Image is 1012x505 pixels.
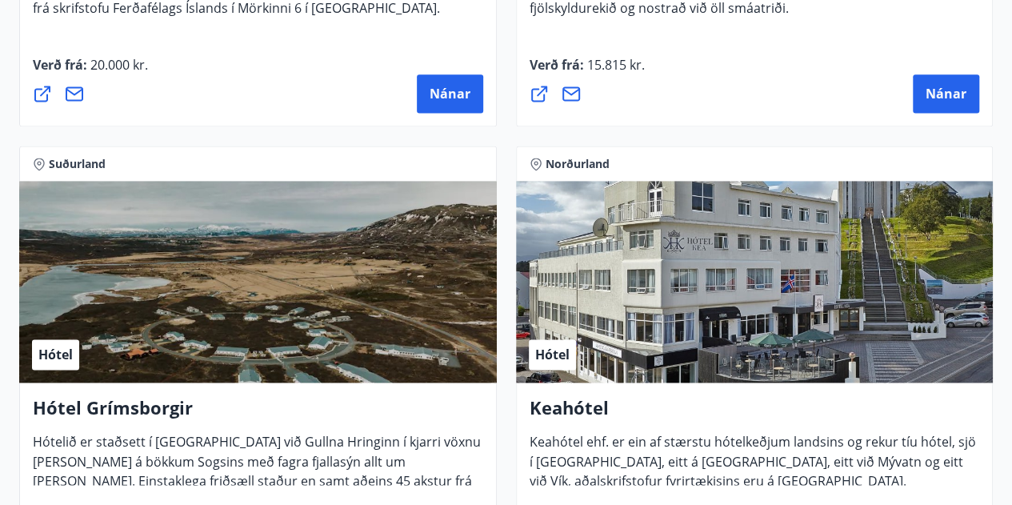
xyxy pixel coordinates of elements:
span: Keahótel ehf. er ein af stærstu hótelkeðjum landsins og rekur tíu hótel, sjö í [GEOGRAPHIC_DATA],... [530,433,976,502]
span: Norðurland [546,156,610,172]
span: Nánar [430,85,470,102]
h4: Hótel Grímsborgir [33,395,483,432]
button: Nánar [417,74,483,113]
span: 20.000 kr. [87,56,148,74]
span: Hótel [38,346,73,363]
h4: Keahótel [530,395,980,432]
span: Nánar [926,85,966,102]
span: Verð frá : [33,56,148,86]
span: Verð frá : [530,56,645,86]
button: Nánar [913,74,979,113]
span: Suðurland [49,156,106,172]
span: 15.815 kr. [584,56,645,74]
span: Hótel [535,346,570,363]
